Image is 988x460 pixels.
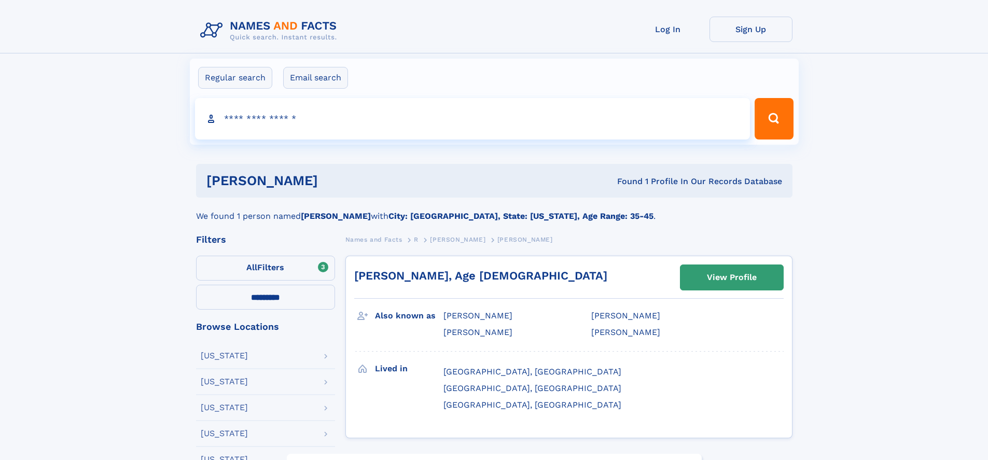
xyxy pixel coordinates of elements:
[196,198,792,222] div: We found 1 person named with .
[375,307,443,325] h3: Also known as
[414,233,419,246] a: R
[443,383,621,393] span: [GEOGRAPHIC_DATA], [GEOGRAPHIC_DATA]
[443,400,621,410] span: [GEOGRAPHIC_DATA], [GEOGRAPHIC_DATA]
[388,211,653,221] b: City: [GEOGRAPHIC_DATA], State: [US_STATE], Age Range: 35-45
[443,311,512,320] span: [PERSON_NAME]
[414,236,419,243] span: R
[443,367,621,377] span: [GEOGRAPHIC_DATA], [GEOGRAPHIC_DATA]
[709,17,792,42] a: Sign Up
[198,67,272,89] label: Regular search
[627,17,709,42] a: Log In
[467,176,782,187] div: Found 1 Profile In Our Records Database
[196,256,335,281] label: Filters
[283,67,348,89] label: Email search
[201,403,248,412] div: [US_STATE]
[246,262,257,272] span: All
[430,236,485,243] span: [PERSON_NAME]
[375,360,443,378] h3: Lived in
[707,266,757,289] div: View Profile
[196,17,345,45] img: Logo Names and Facts
[755,98,793,140] button: Search Button
[201,352,248,360] div: [US_STATE]
[443,327,512,337] span: [PERSON_NAME]
[196,235,335,244] div: Filters
[206,174,468,187] h1: [PERSON_NAME]
[591,327,660,337] span: [PERSON_NAME]
[354,269,607,282] a: [PERSON_NAME], Age [DEMOGRAPHIC_DATA]
[680,265,783,290] a: View Profile
[301,211,371,221] b: [PERSON_NAME]
[195,98,750,140] input: search input
[201,429,248,438] div: [US_STATE]
[497,236,553,243] span: [PERSON_NAME]
[201,378,248,386] div: [US_STATE]
[430,233,485,246] a: [PERSON_NAME]
[196,322,335,331] div: Browse Locations
[345,233,402,246] a: Names and Facts
[591,311,660,320] span: [PERSON_NAME]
